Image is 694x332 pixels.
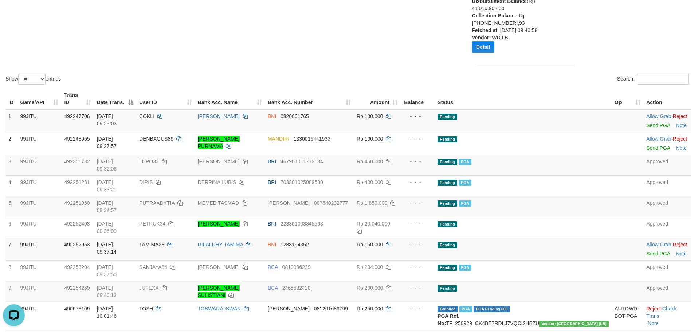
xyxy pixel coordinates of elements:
span: Marked by aekjaguar [459,159,471,165]
span: Rp 204.000 [357,264,383,270]
a: Send PGA [646,122,670,128]
div: - - - [403,220,432,227]
span: Rp 20.040.000 [357,221,390,227]
span: Marked by aekjaguar [459,180,471,186]
td: 99JITU [17,238,62,260]
a: Reject [673,113,687,119]
th: User ID: activate to sort column ascending [136,89,195,109]
div: - - - [403,284,432,292]
a: RIFALDHY TAMIMA [198,242,243,247]
a: [PERSON_NAME] SULISTIANI [198,285,240,298]
span: BNI [268,242,276,247]
td: · [643,132,691,155]
span: Rp 100.000 [357,113,383,119]
td: 8 [5,260,17,281]
span: LDPO33 [139,159,159,164]
b: Collection Balance: [472,13,519,19]
span: PUTRAADYTIA [139,200,175,206]
a: Allow Grab [646,242,671,247]
span: TOSH [139,306,153,312]
span: SANJAYA84 [139,264,167,270]
th: Trans ID: activate to sort column ascending [61,89,94,109]
b: Fetched at [472,27,497,33]
span: Marked by aekjaguar [459,265,471,271]
td: 99JITU [17,302,62,330]
span: Copy 1288194352 to clipboard [281,242,309,247]
td: 99JITU [17,132,62,155]
span: [DATE] 09:40:12 [97,285,117,298]
span: · [646,242,673,247]
span: Pending [438,114,457,120]
div: - - - [403,241,432,248]
td: 99JITU [17,196,62,217]
td: 99JITU [17,260,62,281]
span: JUTEXX [139,285,159,291]
a: Note [676,145,687,151]
td: 99JITU [17,109,62,132]
span: 492250732 [64,159,90,164]
span: PETRUK34 [139,221,165,227]
span: [DATE] 09:36:00 [97,221,117,234]
span: 492251960 [64,200,90,206]
span: MANDIRI [268,136,289,142]
span: Rp 400.000 [357,179,383,185]
span: Copy 703301025089530 to clipboard [281,179,323,185]
td: Approved [643,175,691,196]
span: · [646,136,673,142]
td: 99JITU [17,217,62,238]
th: Amount: activate to sort column ascending [354,89,400,109]
span: 492252408 [64,221,90,227]
td: 99JITU [17,175,62,196]
span: Rp 1.850.000 [357,200,387,206]
th: Op: activate to sort column ascending [612,89,643,109]
a: Note [676,122,687,128]
label: Show entries [5,74,61,85]
a: Send PGA [646,145,670,151]
span: Pending [438,242,457,248]
td: 3 [5,155,17,175]
a: Send PGA [646,251,670,257]
td: 99JITU [17,281,62,302]
th: Date Trans.: activate to sort column descending [94,89,136,109]
td: Approved [643,196,691,217]
button: Open LiveChat chat widget [3,3,25,25]
span: Copy 0810986239 to clipboard [282,264,311,270]
a: Check Trans [646,306,677,319]
span: BRI [268,179,276,185]
a: Allow Grab [646,113,671,119]
a: Reject [673,136,687,142]
a: Reject [646,306,661,312]
span: BCA [268,264,278,270]
div: - - - [403,263,432,271]
span: TAMIMA28 [139,242,164,247]
div: - - - [403,199,432,207]
span: [PERSON_NAME] [268,306,310,312]
td: TF_250929_CK4BE7RDLJ7VQCI2HBZU [435,302,612,330]
th: Game/API: activate to sort column ascending [17,89,62,109]
a: Note [648,320,659,326]
span: DENBAGUS89 [139,136,173,142]
a: MEMED TASMAD [198,200,239,206]
a: [PERSON_NAME] PURNAMA [198,136,240,149]
span: Copy 081261683799 to clipboard [314,306,348,312]
span: Marked by aeklambo [459,306,472,312]
span: Pending [438,265,457,271]
span: [DATE] 09:32:06 [97,159,117,172]
span: 492253204 [64,264,90,270]
td: · [643,109,691,132]
td: · · [643,302,691,330]
span: Pending [438,159,457,165]
span: 492251281 [64,179,90,185]
td: 5 [5,196,17,217]
div: - - - [403,305,432,312]
span: Pending [438,221,457,227]
span: Copy 0820061765 to clipboard [281,113,309,119]
span: [DATE] 09:27:57 [97,136,117,149]
span: 492247706 [64,113,90,119]
td: Approved [643,281,691,302]
span: BNI [268,113,276,119]
span: Marked by aekjaguar [459,200,471,207]
span: DIRIS [139,179,153,185]
div: - - - [403,135,432,142]
td: Approved [643,260,691,281]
